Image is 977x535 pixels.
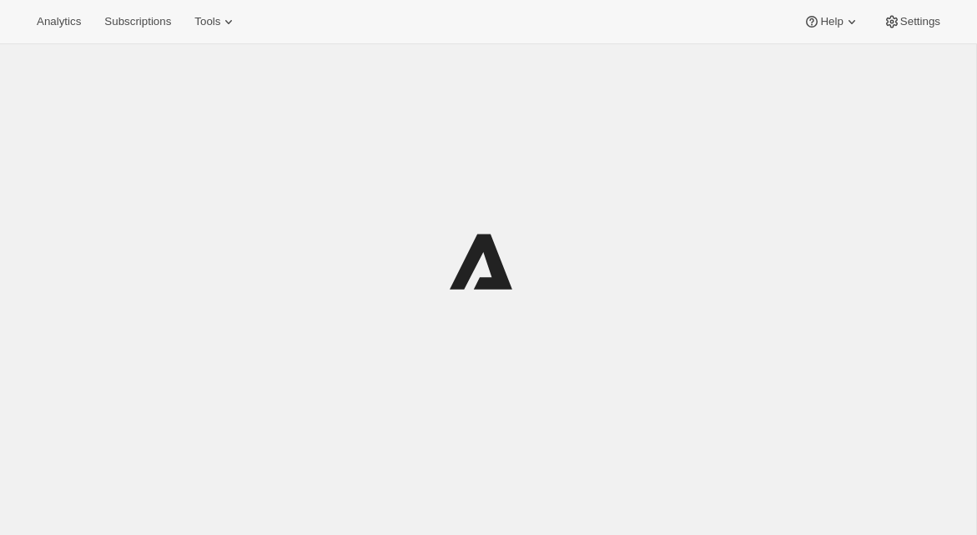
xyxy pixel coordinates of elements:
[874,10,950,33] button: Settings
[900,15,940,28] span: Settings
[820,15,843,28] span: Help
[37,15,81,28] span: Analytics
[104,15,171,28] span: Subscriptions
[94,10,181,33] button: Subscriptions
[184,10,247,33] button: Tools
[27,10,91,33] button: Analytics
[793,10,869,33] button: Help
[194,15,220,28] span: Tools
